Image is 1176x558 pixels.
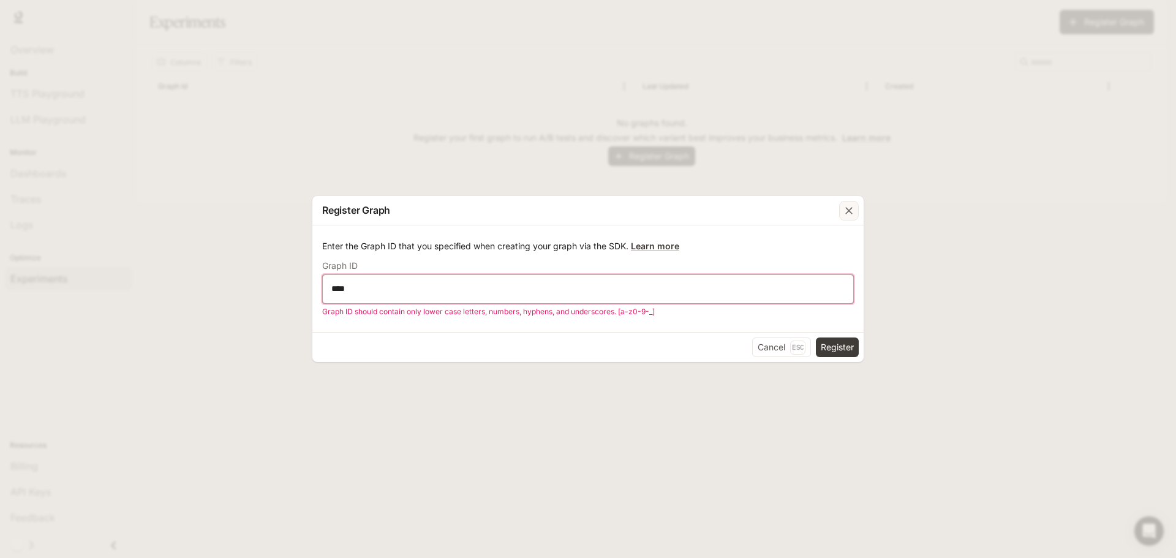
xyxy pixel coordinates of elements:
p: Graph ID [322,262,358,270]
button: CancelEsc [752,337,811,357]
p: Esc [790,341,805,354]
button: Register [816,337,859,357]
p: Graph ID should contain only lower case letters, numbers, hyphens, and underscores. [a-z0-9-_] [322,306,845,318]
a: Learn more [631,241,679,251]
p: Enter the Graph ID that you specified when creating your graph via the SDK. [322,240,854,252]
p: Register Graph [322,203,390,217]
